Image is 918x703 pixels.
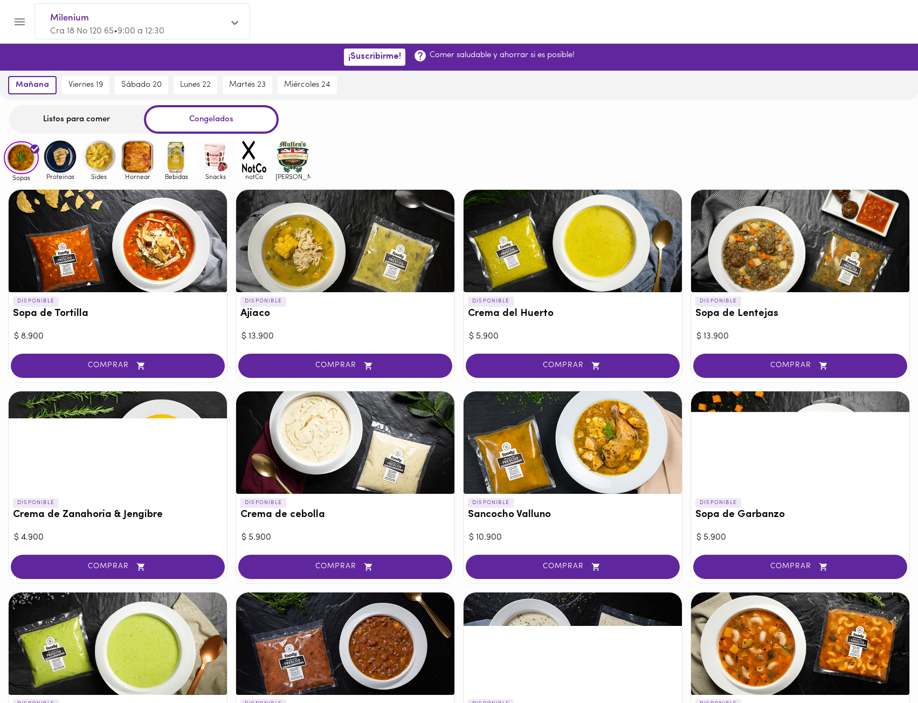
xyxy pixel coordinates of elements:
button: sábado 20 [115,76,168,94]
p: Comer saludable y ahorrar si es posible! [430,50,575,61]
span: lunes 22 [180,80,211,90]
span: Snacks [198,173,233,180]
button: COMPRAR [466,354,680,378]
span: Bebidas [159,173,194,180]
span: Sopas [4,174,39,181]
h3: Crema de cebolla [240,509,450,521]
span: COMPRAR [252,361,439,370]
p: DISPONIBLE [13,297,59,306]
h3: Sopa de Tortilla [13,308,223,320]
span: miércoles 24 [284,80,330,90]
div: Crema de Champiñones [464,592,682,695]
h3: Sancocho Valluno [468,509,678,521]
div: Crema de Zanahoria & Jengibre [9,391,227,494]
span: COMPRAR [24,562,211,571]
p: DISPONIBLE [695,498,741,508]
h3: Ajiaco [240,308,450,320]
div: $ 5.900 [696,532,904,544]
span: viernes 19 [68,80,103,90]
img: Snacks [198,139,233,174]
button: COMPRAR [466,555,680,579]
h3: Sopa de Lentejas [695,308,905,320]
span: COMPRAR [24,361,211,370]
button: COMPRAR [238,555,452,579]
iframe: Messagebird Livechat Widget [855,640,907,692]
button: COMPRAR [693,354,907,378]
img: Sides [81,139,116,174]
div: $ 8.900 [14,330,222,343]
button: COMPRAR [693,555,907,579]
p: DISPONIBLE [240,498,286,508]
h3: Crema del Huerto [468,308,678,320]
div: $ 5.900 [241,532,449,544]
button: Menu [6,9,33,35]
span: COMPRAR [707,361,894,370]
div: Sopa de Lentejas [691,190,909,292]
span: Cra 18 No 120 65 • 9:00 a 12:30 [50,27,164,36]
span: mañana [16,80,49,90]
div: Sopa de Tortilla [9,190,227,292]
button: mañana [8,76,57,94]
span: [PERSON_NAME] [275,173,310,180]
p: DISPONIBLE [468,297,514,306]
p: DISPONIBLE [240,297,286,306]
p: DISPONIBLE [695,297,741,306]
span: Sides [81,173,116,180]
span: notCo [237,173,272,180]
div: Sopa de verduras [9,592,227,695]
span: Milenium [50,11,224,25]
span: ¡Suscribirme! [348,52,401,62]
span: COMPRAR [252,562,439,571]
button: COMPRAR [11,555,225,579]
span: Proteinas [43,173,78,180]
span: sábado 20 [121,80,162,90]
div: $ 13.900 [696,330,904,343]
img: notCo [237,139,272,174]
button: martes 23 [223,76,272,94]
h3: Sopa de Garbanzo [695,509,905,521]
div: $ 10.900 [469,532,677,544]
p: DISPONIBLE [13,498,59,508]
div: Ajiaco [236,190,454,292]
div: Sopa Minestrone [691,592,909,695]
div: $ 4.900 [14,532,222,544]
img: Hornear [120,139,155,174]
div: Listos para comer [9,105,144,134]
div: Sopa de Frijoles [236,592,454,695]
div: Sancocho Valluno [464,391,682,494]
span: COMPRAR [707,562,894,571]
button: ¡Suscribirme! [344,49,405,65]
span: COMPRAR [479,562,666,571]
button: COMPRAR [238,354,452,378]
div: Sopa de Garbanzo [691,391,909,494]
div: $ 5.900 [469,330,677,343]
div: Congelados [144,105,279,134]
button: viernes 19 [62,76,109,94]
span: martes 23 [229,80,266,90]
img: Proteinas [43,139,78,174]
p: DISPONIBLE [468,498,514,508]
h3: Crema de Zanahoria & Jengibre [13,509,223,521]
div: Crema de cebolla [236,391,454,494]
div: $ 13.900 [241,330,449,343]
img: mullens [275,139,310,174]
img: Sopas [4,141,39,175]
button: lunes 22 [174,76,217,94]
span: COMPRAR [479,361,666,370]
button: miércoles 24 [278,76,337,94]
span: Hornear [120,173,155,180]
div: Crema del Huerto [464,190,682,292]
button: COMPRAR [11,354,225,378]
img: Bebidas [159,139,194,174]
